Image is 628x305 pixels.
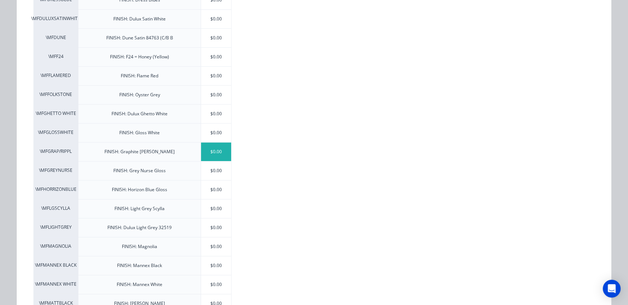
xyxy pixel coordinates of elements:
[603,280,621,298] div: Open Intercom Messenger
[33,47,78,66] div: \MFF24
[33,85,78,104] div: \MFFOLKSTONE
[113,16,166,22] div: FINISH: Dulux Satin White
[33,66,78,85] div: \MFFLAMERED
[33,142,78,161] div: \MFGRAP/RIPPL
[122,243,157,250] div: FINISH: Magnolia
[201,161,231,180] div: $0.00
[201,48,231,66] div: $0.00
[201,256,231,275] div: $0.00
[113,167,166,174] div: FINISH: Grey Nurse Gloss
[33,237,78,256] div: \MFMAGNOLIA
[201,142,231,161] div: $0.00
[201,67,231,85] div: $0.00
[201,105,231,123] div: $0.00
[201,10,231,28] div: $0.00
[121,73,158,79] div: FINISH: Flame Red
[119,91,160,98] div: FINISH: Oyster Grey
[111,110,168,117] div: FINISH: Dulux Ghetto White
[33,180,78,199] div: \MFHORRIZONBLUE
[33,256,78,275] div: \MFMANNEX BLACK
[33,218,78,237] div: \MFLIGHTGREY
[201,275,231,294] div: $0.00
[201,218,231,237] div: $0.00
[201,29,231,47] div: $0.00
[33,161,78,180] div: \MFGREYNURSE
[112,186,167,193] div: FINISH: Horizon Blue Gloss
[33,199,78,218] div: \MFLGSCYLLA
[107,224,172,231] div: FINISH: Dulux Light Grey 32519
[114,205,165,212] div: FINISH: Light Grey Scylla
[201,86,231,104] div: $0.00
[33,104,78,123] div: \MFGHETTO WHITE
[117,262,162,269] div: FINISH: Mannex Black
[110,54,169,60] div: FINISH: F24 = Honey (Yellow)
[106,35,173,41] div: FINISH: Dune Satin 84763 (C/B B
[33,28,78,47] div: \MFDUNE
[104,148,175,155] div: FINISH: Graphite [PERSON_NAME]
[201,237,231,256] div: $0.00
[117,281,162,288] div: FINISH: Mannex White
[201,123,231,142] div: $0.00
[33,123,78,142] div: \MFGLOSSWHITE
[201,199,231,218] div: $0.00
[33,9,78,28] div: \MFDULUXSATINWHITE
[119,129,160,136] div: FINISH: Gloss White
[33,275,78,294] div: \MFMANNEX WHITE
[201,180,231,199] div: $0.00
